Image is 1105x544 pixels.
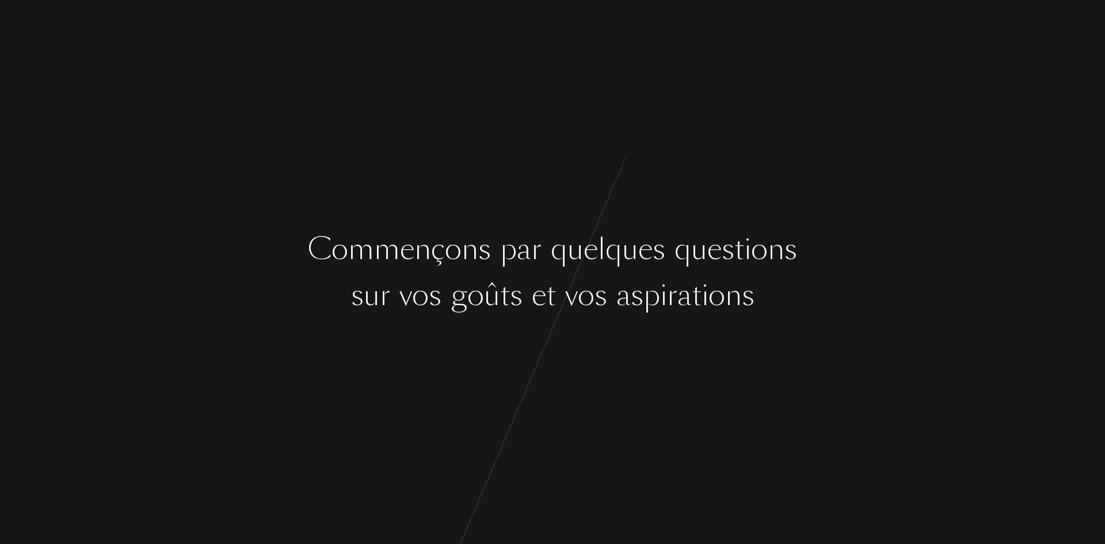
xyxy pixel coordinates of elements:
div: r [380,273,390,317]
div: i [702,273,708,317]
div: s [510,273,523,317]
div: a [517,227,531,271]
div: ç [431,227,445,271]
div: s [653,227,665,271]
div: t [692,273,702,317]
div: p [500,227,517,271]
div: t [546,273,556,317]
div: n [462,227,478,271]
div: t [500,273,510,317]
div: u [364,273,380,317]
div: u [691,227,707,271]
div: e [400,227,414,271]
div: g [451,273,467,317]
div: v [399,273,412,317]
div: r [667,273,677,317]
div: o [331,227,348,271]
div: o [445,227,462,271]
div: i [744,227,751,271]
div: u [622,227,638,271]
div: o [578,273,595,317]
div: i [660,273,667,317]
div: o [412,273,429,317]
div: s [478,227,491,271]
div: q [675,227,691,271]
div: v [565,273,578,317]
div: e [584,227,598,271]
div: s [351,273,364,317]
div: s [429,273,441,317]
div: a [677,273,692,317]
div: q [551,227,567,271]
div: m [348,227,374,271]
div: e [532,273,546,317]
div: C [308,227,331,271]
div: o [467,273,484,317]
div: n [725,273,742,317]
div: o [708,273,725,317]
div: e [638,227,653,271]
div: s [631,273,643,317]
div: t [734,227,744,271]
div: s [722,227,734,271]
div: s [784,227,797,271]
div: û [484,273,500,317]
div: m [374,227,400,271]
div: u [567,227,584,271]
div: n [768,227,784,271]
div: l [598,227,605,271]
div: r [531,227,542,271]
div: s [742,273,755,317]
div: s [595,273,607,317]
div: q [605,227,622,271]
div: n [414,227,431,271]
div: p [643,273,660,317]
div: e [707,227,722,271]
div: o [751,227,768,271]
div: a [616,273,631,317]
